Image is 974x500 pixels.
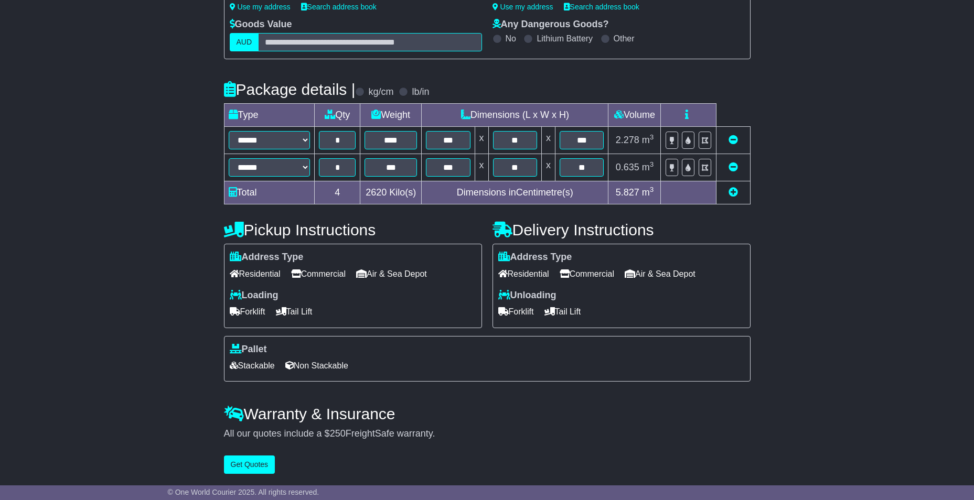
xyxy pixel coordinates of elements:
label: Unloading [498,290,556,301]
span: Commercial [560,266,614,282]
td: x [475,127,488,154]
span: Tail Lift [276,303,313,320]
td: Qty [315,104,360,127]
span: Commercial [291,266,346,282]
label: Pallet [230,344,267,355]
span: 2.278 [616,135,639,145]
td: Dimensions in Centimetre(s) [422,181,608,204]
td: 4 [315,181,360,204]
a: Search address book [564,3,639,11]
td: x [542,154,555,181]
td: Dimensions (L x W x H) [422,104,608,127]
label: No [506,34,516,44]
label: Lithium Battery [537,34,593,44]
sup: 3 [650,186,654,193]
td: Type [224,104,315,127]
span: Forklift [230,303,265,320]
span: m [642,162,654,172]
div: All our quotes include a $ FreightSafe warranty. [224,428,751,440]
span: Forklift [498,303,534,320]
span: Residential [230,266,281,282]
h4: Package details | [224,81,356,98]
a: Search address book [301,3,377,11]
span: 0.635 [616,162,639,172]
label: Loading [230,290,279,301]
h4: Pickup Instructions [224,221,482,238]
span: 250 [330,428,346,439]
span: 2620 [366,187,387,198]
td: x [475,154,488,181]
td: Kilo(s) [360,181,422,204]
label: kg/cm [368,86,393,98]
td: Weight [360,104,422,127]
span: Non Stackable [285,357,348,374]
span: Air & Sea Depot [356,266,427,282]
h4: Warranty & Insurance [224,405,751,422]
label: Address Type [230,252,304,263]
sup: 3 [650,133,654,141]
label: Address Type [498,252,572,263]
label: Other [614,34,635,44]
h4: Delivery Instructions [493,221,751,238]
label: lb/in [412,86,429,98]
span: m [642,135,654,145]
a: Use my address [230,3,291,11]
a: Use my address [493,3,553,11]
a: Remove this item [729,135,738,145]
span: m [642,187,654,198]
span: © One World Courier 2025. All rights reserved. [168,488,319,496]
sup: 3 [650,160,654,168]
a: Remove this item [729,162,738,172]
label: AUD [230,33,259,51]
td: Volume [608,104,661,127]
a: Add new item [729,187,738,198]
span: Stackable [230,357,275,374]
label: Any Dangerous Goods? [493,19,609,30]
span: 5.827 [616,187,639,198]
span: Tail Lift [544,303,581,320]
td: x [542,127,555,154]
td: Total [224,181,315,204]
label: Goods Value [230,19,292,30]
span: Air & Sea Depot [625,266,695,282]
span: Residential [498,266,549,282]
button: Get Quotes [224,455,275,474]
